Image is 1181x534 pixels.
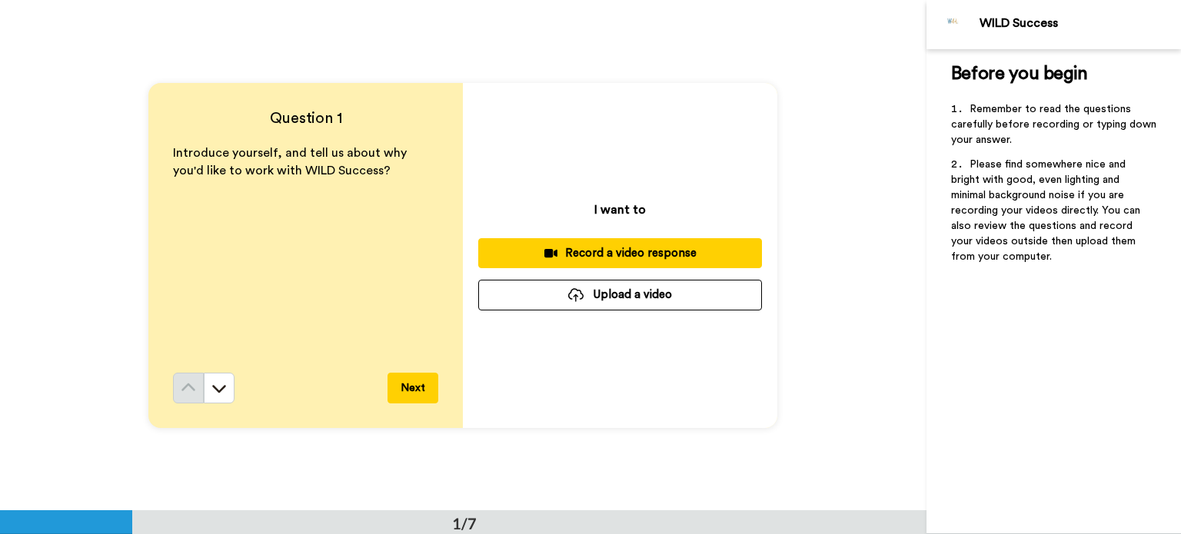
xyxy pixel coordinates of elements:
button: Record a video response [478,238,762,268]
span: Before you begin [951,65,1087,83]
span: Remember to read the questions carefully before recording or typing down your answer. [951,104,1159,145]
h4: Question 1 [173,108,438,129]
div: Record a video response [491,245,750,261]
p: I want to [594,201,646,219]
span: Please find somewhere nice and bright with good, even lighting and minimal background noise if yo... [951,159,1143,262]
button: Next [388,373,438,403]
span: Introduce yourself, and tell us about why you'd like to work with WILD Success? [173,147,410,177]
div: 1/7 [427,512,501,534]
button: Upload a video [478,280,762,310]
div: WILD Success [980,16,1180,31]
img: Profile Image [935,6,972,43]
